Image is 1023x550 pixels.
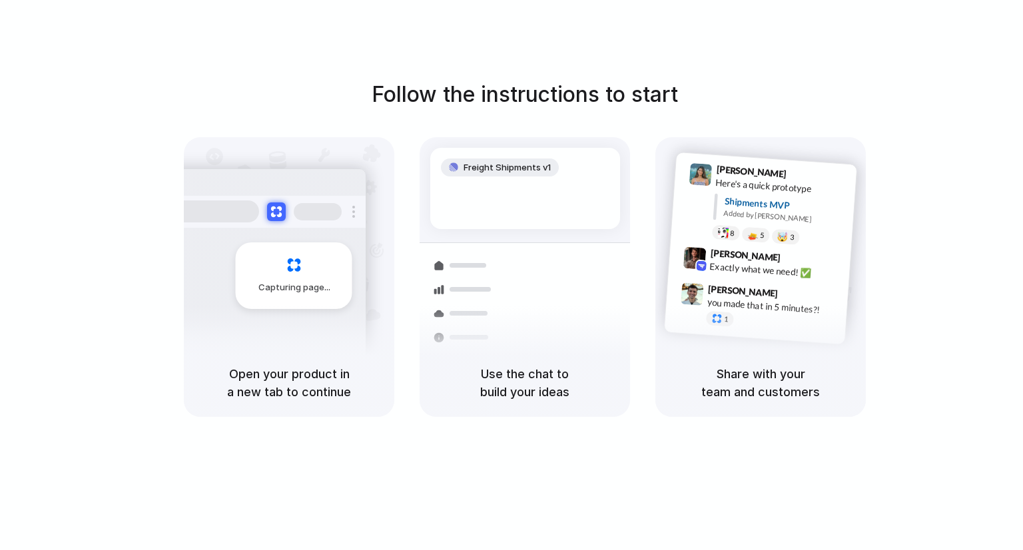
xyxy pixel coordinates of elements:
h5: Use the chat to build your ideas [436,365,614,401]
div: Shipments MVP [724,194,847,216]
span: 5 [760,231,765,238]
div: 🤯 [777,232,789,242]
span: [PERSON_NAME] [716,162,787,181]
h1: Follow the instructions to start [372,79,678,111]
div: Added by [PERSON_NAME] [723,208,846,227]
span: 3 [790,234,795,241]
span: 8 [730,229,735,236]
h5: Share with your team and customers [671,365,850,401]
div: you made that in 5 minutes?! [707,295,840,318]
span: Capturing page [258,281,332,294]
span: 9:42 AM [785,252,812,268]
span: [PERSON_NAME] [708,281,779,300]
div: Here's a quick prototype [715,175,849,198]
h5: Open your product in a new tab to continue [200,365,378,401]
span: Freight Shipments v1 [464,161,551,174]
span: 9:41 AM [791,168,818,184]
span: 9:47 AM [782,288,809,304]
div: Exactly what we need! ✅ [709,259,843,282]
span: 1 [724,316,729,323]
span: [PERSON_NAME] [710,245,781,264]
